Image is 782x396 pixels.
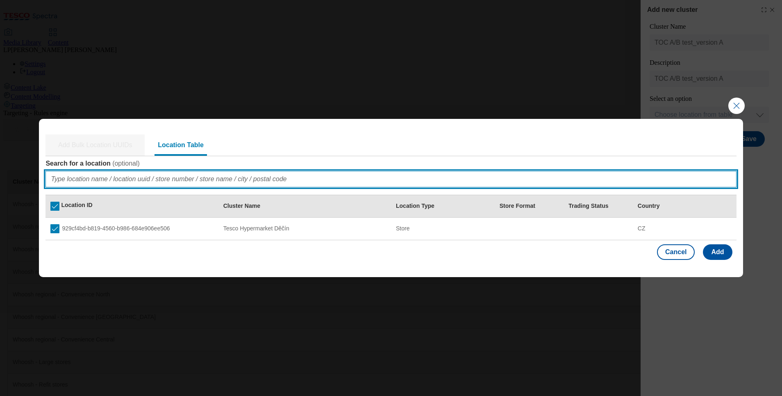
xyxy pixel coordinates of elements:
[703,244,732,260] button: Add
[396,203,434,210] div: Location Type
[45,171,736,187] input: Type location name / location uuid / store number / store name / city / postal code
[396,225,490,232] div: Store
[50,224,213,233] div: 929cf4bd-b819-4560-b986-684e906ee506
[112,160,140,167] span: ( optional )
[223,225,386,232] div: Tesco Hypermarket Děčín
[39,119,743,277] div: Modal
[638,203,660,210] div: Country
[657,244,695,260] button: Cancel
[500,203,535,210] div: Store Format
[728,98,745,114] button: Close Modal
[45,159,736,168] label: Search for a location
[638,225,732,232] div: CZ
[158,141,204,148] span: Location Table
[223,203,260,210] div: Cluster Name
[61,202,92,211] div: Location ID
[568,203,608,210] div: Trading Status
